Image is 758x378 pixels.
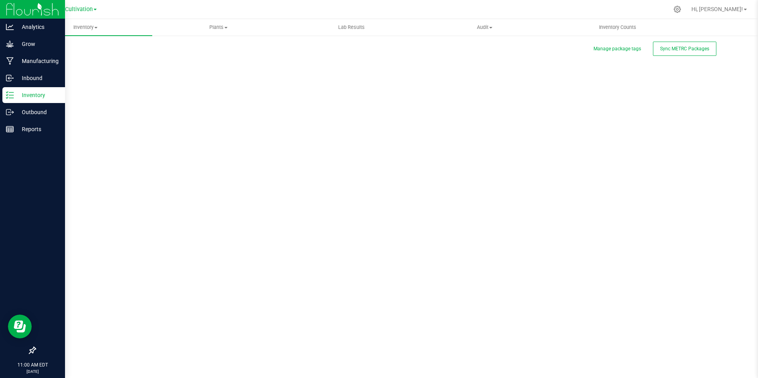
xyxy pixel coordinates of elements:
span: Lab Results [327,24,375,31]
a: Inventory [19,19,152,36]
span: Inventory Counts [588,24,647,31]
inline-svg: Inventory [6,91,14,99]
p: Inventory [14,90,61,100]
inline-svg: Inbound [6,74,14,82]
p: [DATE] [4,368,61,374]
a: Lab Results [285,19,418,36]
span: Audit [419,24,551,31]
button: Manage package tags [593,46,641,52]
span: Hi, [PERSON_NAME]! [691,6,743,12]
span: Cultivation [65,6,93,13]
button: Sync METRC Packages [653,42,716,56]
p: Inbound [14,73,61,83]
a: Plants [152,19,285,36]
inline-svg: Outbound [6,108,14,116]
span: Sync METRC Packages [660,46,709,52]
p: Manufacturing [14,56,61,66]
p: Outbound [14,107,61,117]
span: Inventory [19,24,152,31]
p: Reports [14,124,61,134]
a: Inventory Counts [551,19,684,36]
inline-svg: Analytics [6,23,14,31]
p: Analytics [14,22,61,32]
iframe: Resource center [8,315,32,338]
inline-svg: Manufacturing [6,57,14,65]
p: Grow [14,39,61,49]
inline-svg: Reports [6,125,14,133]
inline-svg: Grow [6,40,14,48]
div: Manage settings [672,6,682,13]
a: Audit [418,19,551,36]
p: 11:00 AM EDT [4,361,61,368]
span: Plants [153,24,285,31]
